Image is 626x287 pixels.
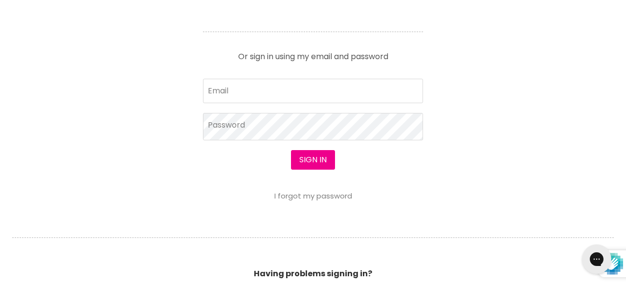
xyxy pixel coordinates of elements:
[274,191,352,201] a: I forgot my password
[577,241,616,277] iframe: Gorgias live chat messenger
[203,45,423,61] p: Or sign in using my email and password
[291,150,335,170] button: Sign in
[254,268,372,279] b: Having problems signing in?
